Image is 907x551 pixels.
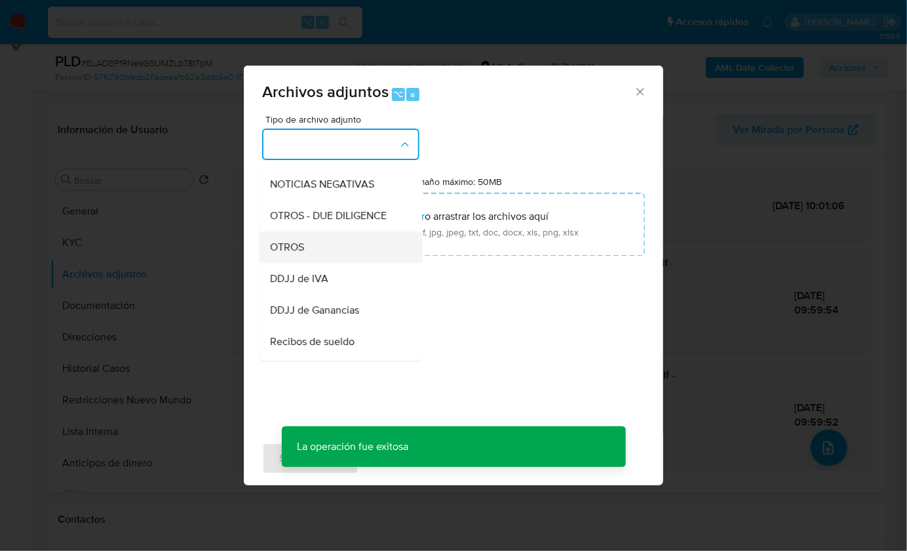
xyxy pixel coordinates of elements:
[409,176,503,188] label: Tamaño máximo: 50MB
[381,444,423,473] span: Cancelar
[270,303,359,316] span: DDJJ de Ganancias
[270,177,374,190] span: NOTICIAS NEGATIVAS
[634,85,646,97] button: Cerrar
[262,80,389,103] span: Archivos adjuntos
[410,88,415,100] span: a
[265,115,423,124] span: Tipo de archivo adjunto
[270,240,304,253] span: OTROS
[270,272,328,285] span: DDJJ de IVA
[270,335,355,348] span: Recibos de sueldo
[393,88,403,100] span: ⌥
[282,426,425,467] p: La operación fue exitosa
[270,209,387,222] span: OTROS - DUE DILIGENCE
